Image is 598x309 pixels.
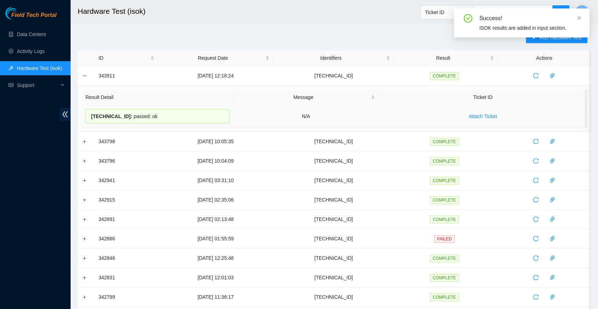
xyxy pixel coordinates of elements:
[547,291,558,303] button: paper-clip
[430,274,459,282] span: COMPLETE
[11,12,56,19] span: Field Tech Portal
[581,8,584,17] span: J
[158,190,273,210] td: [DATE] 02:35:06
[95,249,158,268] td: 342846
[547,216,558,222] span: paper-clip
[479,24,581,32] div: ISOK results are added in input section.
[82,177,88,183] button: Expand row
[531,216,541,222] span: reload
[531,177,541,183] span: reload
[530,70,542,81] button: reload
[95,229,158,249] td: 342886
[95,66,158,86] td: 343911
[17,78,59,92] span: Support
[82,158,88,164] button: Expand row
[498,50,591,66] th: Actions
[547,70,558,81] button: paper-clip
[158,210,273,229] td: [DATE] 02:13:48
[552,5,569,19] button: search
[5,7,36,19] img: Akamai Technologies
[158,66,273,86] td: [DATE] 12:18:24
[531,139,541,144] span: reload
[95,190,158,210] td: 342915
[547,139,558,144] span: paper-clip
[17,48,45,54] a: Activity Logs
[430,293,459,301] span: COMPLETE
[530,155,542,167] button: reload
[547,252,558,264] button: paper-clip
[430,177,459,185] span: COMPLETE
[530,214,542,225] button: reload
[430,216,459,223] span: COMPLETE
[8,83,13,88] span: read
[430,72,459,80] span: COMPLETE
[82,255,88,261] button: Expand row
[273,190,394,210] td: [TECHNICAL_ID]
[547,155,558,167] button: paper-clip
[158,287,273,307] td: [DATE] 11:36:17
[91,113,132,119] span: [TECHNICAL_ID] :
[547,177,558,183] span: paper-clip
[273,66,394,86] td: [TECHNICAL_ID]
[547,175,558,186] button: paper-clip
[547,158,558,164] span: paper-clip
[547,194,558,205] button: paper-clip
[547,272,558,283] button: paper-clip
[273,287,394,307] td: [TECHNICAL_ID]
[273,132,394,151] td: [TECHNICAL_ID]
[530,252,542,264] button: reload
[531,197,541,203] span: reload
[273,268,394,287] td: [TECHNICAL_ID]
[82,197,88,203] button: Expand row
[547,197,558,203] span: paper-clip
[530,233,542,244] button: reload
[547,233,558,244] button: paper-clip
[547,294,558,300] span: paper-clip
[547,73,558,78] span: paper-clip
[158,268,273,287] td: [DATE] 12:01:03
[95,132,158,151] td: 343798
[430,157,459,165] span: COMPLETE
[95,210,158,229] td: 342891
[547,236,558,241] span: paper-clip
[547,255,558,261] span: paper-clip
[273,210,394,229] td: [TECHNICAL_ID]
[575,5,589,19] button: J
[425,7,470,18] span: Ticket ID
[479,14,581,23] div: Success!
[547,275,558,280] span: paper-clip
[577,16,582,21] span: close
[82,73,88,78] button: Collapse row
[531,73,541,78] span: reload
[531,255,541,261] span: reload
[82,89,233,105] th: Result Detail
[464,14,472,23] span: check-circle
[434,235,454,243] span: FAILED
[95,287,158,307] td: 342799
[530,136,542,147] button: reload
[82,275,88,280] button: Expand row
[17,31,46,37] a: Data Centers
[233,105,379,128] td: N/A
[158,132,273,151] td: [DATE] 10:05:35
[60,108,71,121] span: double-left
[82,236,88,241] button: Expand row
[158,249,273,268] td: [DATE] 12:25:48
[273,249,394,268] td: [TECHNICAL_ID]
[469,112,497,120] span: Attach Ticket
[430,255,459,262] span: COMPLETE
[430,138,459,146] span: COMPLETE
[82,294,88,300] button: Expand row
[531,294,541,300] span: reload
[463,111,503,122] button: Attach Ticket
[158,151,273,171] td: [DATE] 10:04:09
[273,151,394,171] td: [TECHNICAL_ID]
[474,5,553,19] input: Enter text here...
[530,194,542,205] button: reload
[5,13,56,22] a: Akamai TechnologiesField Tech Portal
[95,171,158,190] td: 342941
[158,171,273,190] td: [DATE] 03:31:10
[531,275,541,280] span: reload
[82,216,88,222] button: Expand row
[17,65,62,71] a: Hardware Test (isok)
